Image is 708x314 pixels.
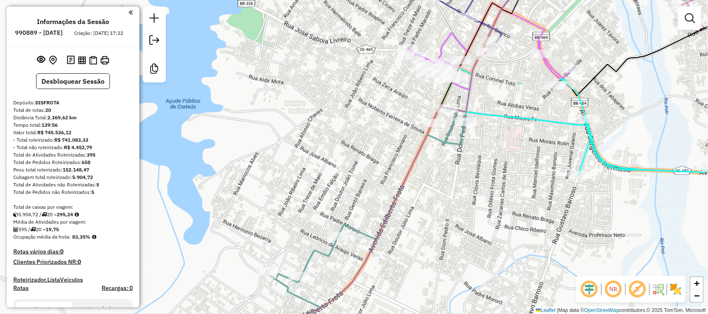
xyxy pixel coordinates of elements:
div: Tempo total: [13,121,133,129]
div: Total de caixas por viagem: [13,203,133,211]
span: Exibir rótulo [628,279,647,299]
strong: 20 [45,107,51,113]
strong: 395 [87,152,95,158]
div: - Total não roteirizado: [13,144,133,151]
span: − [694,290,700,301]
div: Map data © contributors,© 2025 TomTom, Microsoft [534,307,708,314]
button: Centralizar mapa no depósito ou ponto de apoio [47,54,58,67]
div: Cubagem total roteirizado: [13,174,133,181]
a: Nova sessão e pesquisa [146,10,163,29]
div: 395 / 20 = [13,226,133,233]
a: Exportar sessão [146,32,163,51]
a: Exibir filtros [681,10,698,27]
div: Total de Atividades Roteirizadas: [13,151,133,159]
div: Média de Atividades por viagem: [13,218,133,226]
img: Fluxo de ruas [652,283,665,296]
h4: Recargas: 0 [102,285,133,292]
img: Exibir/Ocultar setores [669,283,682,296]
div: Distância Total: [13,114,133,121]
i: Total de Atividades [13,227,18,232]
div: Depósito: [13,99,133,106]
strong: 139:56 [41,122,58,128]
i: Total de rotas [30,227,36,232]
a: Criar modelo [146,60,163,79]
h6: 990889 - [DATE] [15,29,63,36]
button: Imprimir Rotas [99,54,111,66]
strong: 2.369,62 km [47,114,77,121]
button: Desbloquear Sessão [36,73,110,89]
div: Total de Pedidos Roteirizados: [13,159,133,166]
div: Valor total: [13,129,133,136]
strong: 152.148,47 [63,167,89,173]
strong: 658 [82,159,90,165]
strong: 19,75 [46,226,59,232]
a: Clique aqui para minimizar o painel [129,7,133,17]
strong: 295,24 [57,211,73,217]
strong: 0 [78,258,81,266]
button: Logs desbloquear sessão [65,54,76,67]
button: Visualizar Romaneio [88,54,99,66]
a: Zoom in [691,277,703,290]
strong: R$ 745.536,12 [37,129,71,135]
i: Total de rotas [41,212,47,217]
strong: 5 [96,181,99,188]
strong: R$ 741.083,33 [54,137,88,143]
a: OpenStreetMap [584,307,620,313]
span: Ocupação média da frota: [13,234,71,240]
div: Total de Pedidos não Roteirizados: [13,188,133,196]
strong: 5 [91,189,94,195]
span: Ocultar deslocamento [579,279,599,299]
button: Visualizar relatório de Roteirização [76,54,88,65]
span: | [557,307,558,313]
h4: Roteirizador.ListaVeiculos [13,276,133,283]
button: Exibir sessão original [36,53,47,67]
strong: DISFROTA [35,99,59,106]
h4: Clientes Priorizados NR: [13,258,133,266]
strong: 83,35% [72,234,90,240]
i: Cubagem total roteirizado [13,212,18,217]
h4: Informações da Sessão [37,18,109,26]
strong: R$ 4.452,79 [64,144,92,150]
a: Leaflet [536,307,556,313]
span: Ocultar NR [603,279,623,299]
em: Média calculada utilizando a maior ocupação (%Peso ou %Cubagem) de cada rota da sessão. Rotas cro... [92,234,96,239]
span: + [694,278,700,288]
div: Total de Atividades não Roteirizadas: [13,181,133,188]
div: - Total roteirizado: [13,136,133,144]
div: Peso total roteirizado: [13,166,133,174]
h4: Rotas vários dias: [13,248,133,255]
i: Meta Caixas/viagem: 1,00 Diferença: 294,24 [75,212,79,217]
a: Zoom out [691,290,703,302]
strong: 5.904,72 [72,174,93,180]
div: Total de rotas: [13,106,133,114]
div: 5.904,72 / 20 = [13,211,133,218]
div: Criação: [DATE] 17:22 [71,29,127,37]
strong: 0 [60,248,63,255]
a: Rotas [13,285,29,292]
